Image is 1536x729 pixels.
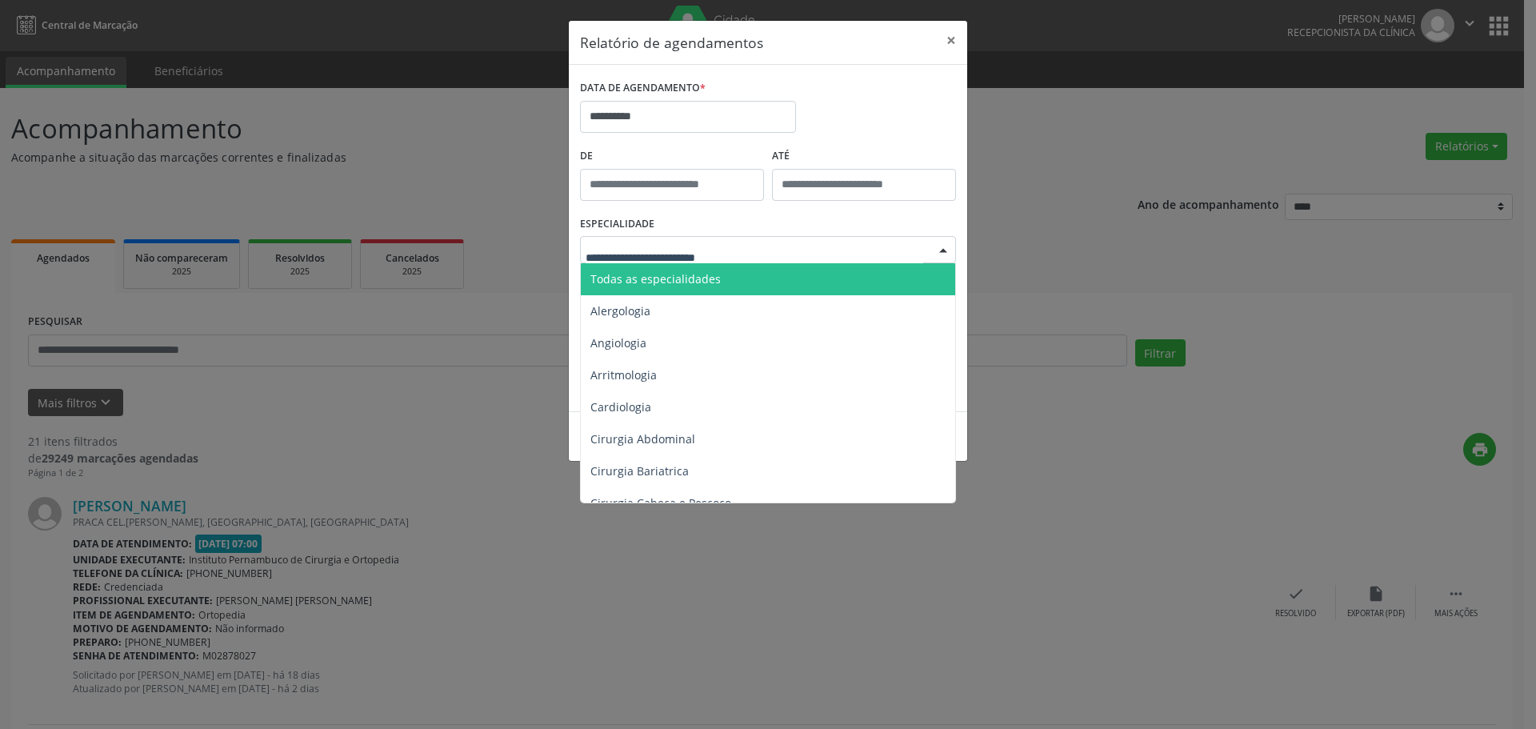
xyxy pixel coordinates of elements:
label: De [580,144,764,169]
span: Todas as especialidades [590,271,721,286]
span: Cirurgia Cabeça e Pescoço [590,495,731,511]
label: ESPECIALIDADE [580,212,654,237]
span: Cirurgia Bariatrica [590,463,689,479]
span: Arritmologia [590,367,657,383]
label: DATA DE AGENDAMENTO [580,76,706,101]
span: Alergologia [590,303,650,318]
span: Cardiologia [590,399,651,415]
span: Angiologia [590,335,646,350]
label: ATÉ [772,144,956,169]
h5: Relatório de agendamentos [580,32,763,53]
span: Cirurgia Abdominal [590,431,695,447]
button: Close [935,21,967,60]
